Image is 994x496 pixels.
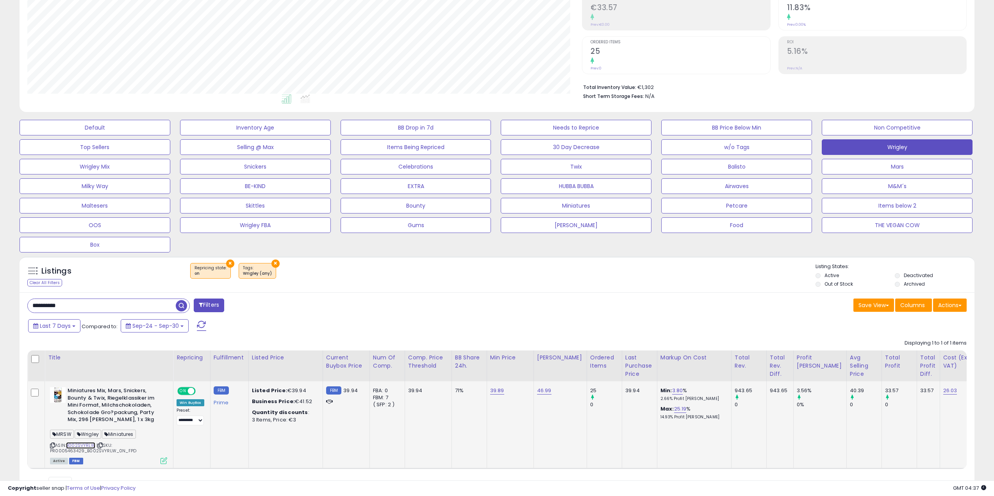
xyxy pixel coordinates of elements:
span: Sep-24 - Sep-30 [132,322,179,330]
th: The percentage added to the cost of goods (COGS) that forms the calculator for Min & Max prices. [657,350,731,381]
button: Sep-24 - Sep-30 [121,319,189,332]
div: 0 [885,401,917,408]
div: 71% [455,387,481,394]
div: 25 [590,387,622,394]
button: HUBBA BUBBA [501,178,651,194]
div: Markup on Cost [660,354,728,362]
button: Wrigley FBA [180,217,331,233]
div: Listed Price [252,354,319,362]
div: Repricing [177,354,207,362]
button: BB Price Below Min [661,120,812,135]
span: FBM [69,458,83,464]
li: €1,302 [583,82,961,91]
button: Top Sellers [20,139,170,155]
span: Last 7 Days [40,322,71,330]
span: | SKU: PR0005463429_B002SVYRLW_0N_FPD [50,442,136,454]
button: Last 7 Days [28,319,80,332]
div: 0% [797,401,846,408]
span: ROI [787,40,966,44]
button: EXTRA [341,178,491,194]
b: Short Term Storage Fees: [583,93,644,100]
div: Prime [214,396,243,406]
b: Min: [660,387,672,394]
div: % [660,387,725,402]
div: 0 [735,401,766,408]
div: 39.94 [408,387,446,394]
button: Airwaves [661,178,812,194]
div: Ordered Items [590,354,619,370]
button: Food [661,217,812,233]
button: Twix [501,159,651,174]
div: 33.57 [920,387,934,394]
div: on [195,271,227,276]
label: Out of Stock [824,281,853,287]
span: Compared to: [82,323,118,330]
div: Min Price [490,354,530,362]
div: FBA: 0 [373,387,399,394]
span: Repricing state : [195,265,227,277]
div: 943.65 [770,387,787,394]
div: ( SFP: 2 ) [373,401,399,408]
small: FBM [214,386,229,395]
div: Preset: [177,408,204,425]
span: OFF [195,388,207,395]
button: Wrigley Mix [20,159,170,174]
div: Win BuyBox [177,399,204,406]
span: 2025-10-8 04:37 GMT [953,484,986,492]
button: Filters [194,299,224,312]
div: [PERSON_NAME] [537,354,584,362]
small: Prev: €0.00 [591,22,610,27]
button: Mars [822,159,973,174]
b: Quantity discounts [252,409,308,416]
div: BB Share 24h. [455,354,484,370]
a: 39.89 [490,387,504,395]
button: 30 Day Decrease [501,139,651,155]
button: Maltesers [20,198,170,213]
small: FBM [326,386,341,395]
div: 3 Items, Price: €3 [252,416,317,423]
span: Miniatures [102,430,136,439]
button: [PERSON_NAME] [501,217,651,233]
span: 39.94 [343,387,358,394]
div: Total Profit Diff. [920,354,937,378]
button: Celebrations [341,159,491,174]
div: 39.94 [625,387,651,394]
button: Gums [341,217,491,233]
button: Bounty [341,198,491,213]
small: Prev: 0 [591,66,601,71]
div: : [252,409,317,416]
label: Archived [904,281,925,287]
div: €41.52 [252,398,317,405]
a: 3.80 [672,387,683,395]
div: Fulfillment [214,354,245,362]
div: 40.39 [850,387,882,394]
a: 46.99 [537,387,551,395]
button: × [271,260,280,268]
div: Total Profit [885,354,914,370]
button: × [226,260,234,268]
small: Prev: N/A [787,66,802,71]
h2: 25 [591,47,770,57]
button: Needs to Reprice [501,120,651,135]
span: Wrigley [75,430,101,439]
button: Milky Way [20,178,170,194]
span: MRSW [50,430,74,439]
div: Avg Selling Price [850,354,878,378]
h5: Listings [41,266,71,277]
button: BE-KIND [180,178,331,194]
button: Default [20,120,170,135]
div: Wrigley (any) [243,271,272,276]
b: Listed Price: [252,387,287,394]
div: ASIN: [50,387,167,463]
img: 413HnSpprqL._SL40_.jpg [50,387,66,403]
button: Actions [933,299,967,312]
div: €39.94 [252,387,317,394]
span: Ordered Items [591,40,770,44]
a: 26.03 [943,387,957,395]
button: Miniatures [501,198,651,213]
button: OOS [20,217,170,233]
h2: €33.57 [591,3,770,14]
div: Profit [PERSON_NAME] [797,354,843,370]
label: Deactivated [904,272,933,279]
a: Terms of Use [67,484,100,492]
